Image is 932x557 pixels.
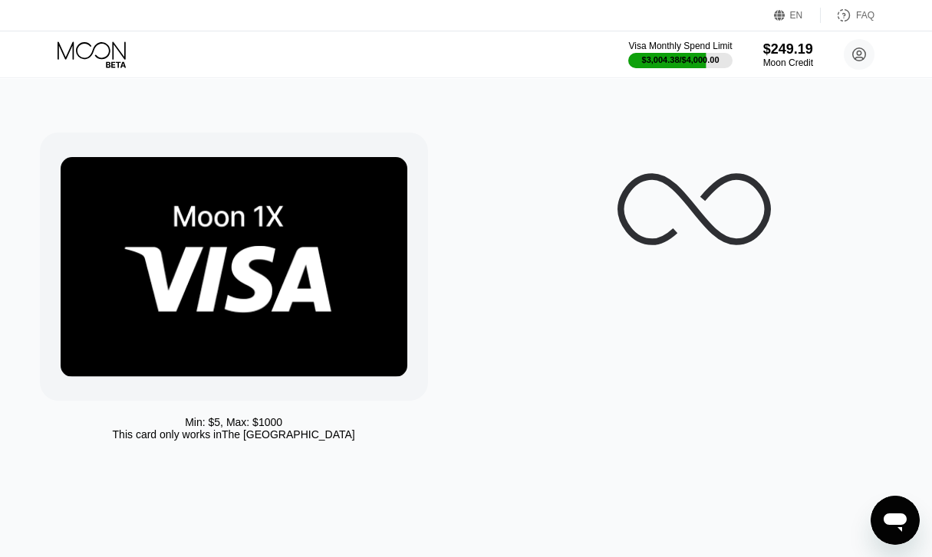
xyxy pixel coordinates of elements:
[642,55,720,64] div: $3,004.38 / $4,000.00
[774,8,821,23] div: EN
[185,416,282,428] div: Min: $ 5 , Max: $ 1000
[628,41,732,51] div: Visa Monthly Spend Limit
[821,8,874,23] div: FAQ
[763,41,813,57] div: $249.19
[113,428,355,441] div: This card only works in The [GEOGRAPHIC_DATA]
[763,41,813,68] div: $249.19Moon Credit
[628,41,732,68] div: Visa Monthly Spend Limit$3,004.38/$4,000.00
[871,496,920,545] iframe: Button to launch messaging window
[763,57,813,68] div: Moon Credit
[790,10,803,21] div: EN
[856,10,874,21] div: FAQ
